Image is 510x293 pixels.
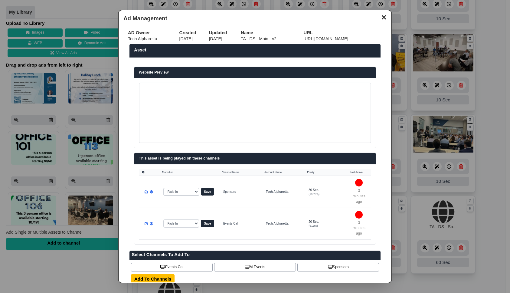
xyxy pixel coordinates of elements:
[179,36,209,42] td: [DATE]
[131,274,175,283] input: Add To Channels
[309,224,342,228] div: (6.02%)
[266,222,288,225] strong: Tech Alpharetta
[123,15,387,22] h3: Ad Management
[128,36,179,42] td: Tech Alpharetta
[297,263,379,272] a: Sponsors
[209,30,241,36] th: Updated
[179,30,209,36] th: Created
[219,208,261,240] td: Events Cal
[139,156,371,161] h3: This asset is being played on these channels
[351,220,367,237] p: 3 minutes ago
[128,30,179,36] th: AD Owner
[134,47,376,53] label: Asset
[347,169,371,176] th: Last Active
[131,263,213,272] a: Events Cal
[304,169,347,176] th: Equity
[303,30,382,36] th: URL
[309,219,342,224] div: 20 Sec.
[219,169,261,176] th: Channel Name
[351,188,367,205] p: 3 minutes ago
[209,36,241,42] td: [DATE]
[309,188,342,192] div: 30 Sec.
[139,70,371,75] h3: Website Preview
[241,30,303,36] th: Name
[214,263,296,272] a: M Events
[201,188,214,196] button: Save
[309,192,342,196] div: (18.75%)
[241,36,303,42] td: TA - DS - Main - v2
[159,169,218,176] th: Transition
[201,220,214,227] button: Save
[303,36,382,42] td: [URL][DOMAIN_NAME]
[378,12,390,21] button: ✕
[266,190,288,193] strong: Tech Alpharetta
[261,169,304,176] th: Account Name
[219,176,261,208] td: Sponsors
[132,252,378,258] label: Select Channels To Add To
